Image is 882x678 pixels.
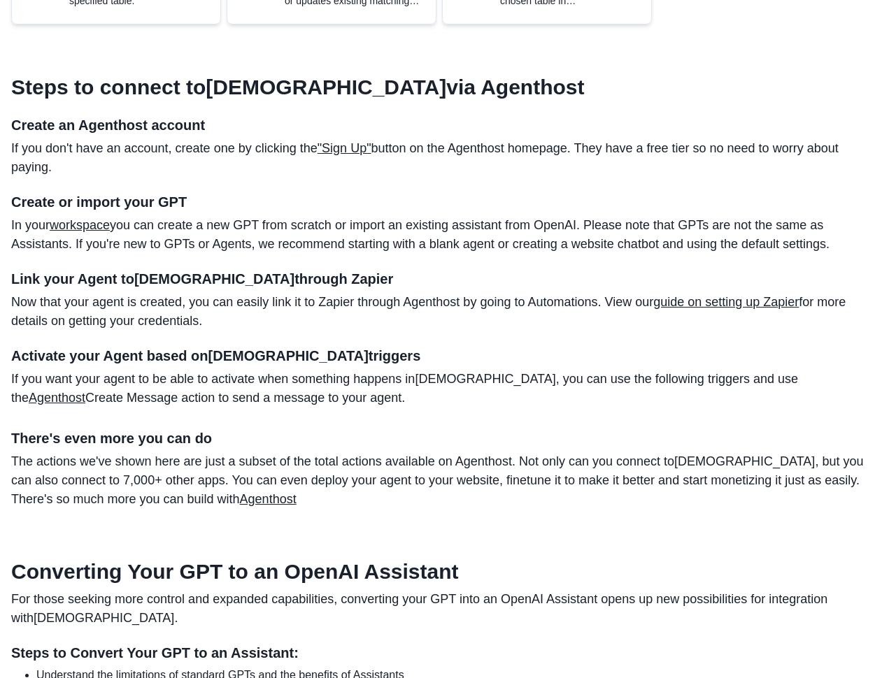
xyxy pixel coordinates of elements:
[50,218,110,232] a: workspace
[11,559,871,584] h2: Converting Your GPT to an OpenAI Assistant
[11,452,871,509] p: The actions we've shown here are just a subset of the total actions available on Agenthost. Not o...
[11,194,871,210] h4: Create or import your GPT
[653,295,799,309] a: guide on setting up Zapier
[11,293,871,331] p: Now that your agent is created, you can easily link it to Zapier through Agenthost by going to Au...
[29,391,85,405] a: Agenthost
[11,347,871,364] h4: Activate your Agent based on [DEMOGRAPHIC_DATA] triggers
[11,644,871,661] h3: Steps to Convert Your GPT to an Assistant:
[11,590,871,628] p: For those seeking more control and expanded capabilities, converting your GPT into an OpenAI Assi...
[11,271,871,287] h4: Link your Agent to [DEMOGRAPHIC_DATA] through Zapier
[11,139,871,177] p: If you don't have an account, create one by clicking the button on the Agenthost homepage. They h...
[11,75,871,100] h3: Steps to connect to [DEMOGRAPHIC_DATA] via Agenthost
[11,370,871,407] p: If you want your agent to be able to activate when something happens in [DEMOGRAPHIC_DATA] , you ...
[11,117,871,134] h4: Create an Agenthost account
[240,492,297,506] a: Agenthost
[11,430,871,447] h4: There's even more you can do
[318,141,371,155] a: "Sign Up"
[11,216,871,254] p: In your you can create a new GPT from scratch or import an existing assistant from OpenAI. Please...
